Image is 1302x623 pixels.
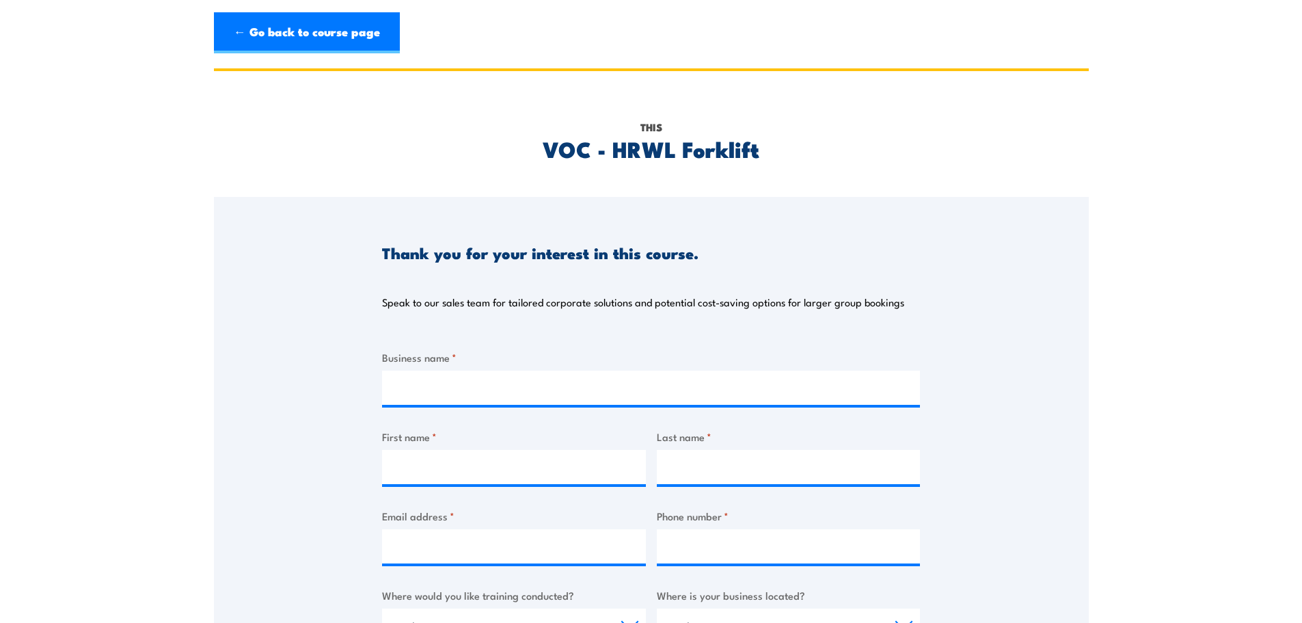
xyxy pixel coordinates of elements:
label: Where is your business located? [657,587,921,603]
h3: Thank you for your interest in this course. [382,245,699,261]
label: Last name [657,429,921,445]
label: Email address [382,508,646,524]
a: ← Go back to course page [214,12,400,53]
p: Speak to our sales team for tailored corporate solutions and potential cost-saving options for la... [382,295,904,309]
label: Business name [382,349,920,365]
h2: VOC - HRWL Forklift [382,139,920,158]
label: Phone number [657,508,921,524]
p: This [382,120,920,135]
label: First name [382,429,646,445]
label: Where would you like training conducted? [382,587,646,603]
